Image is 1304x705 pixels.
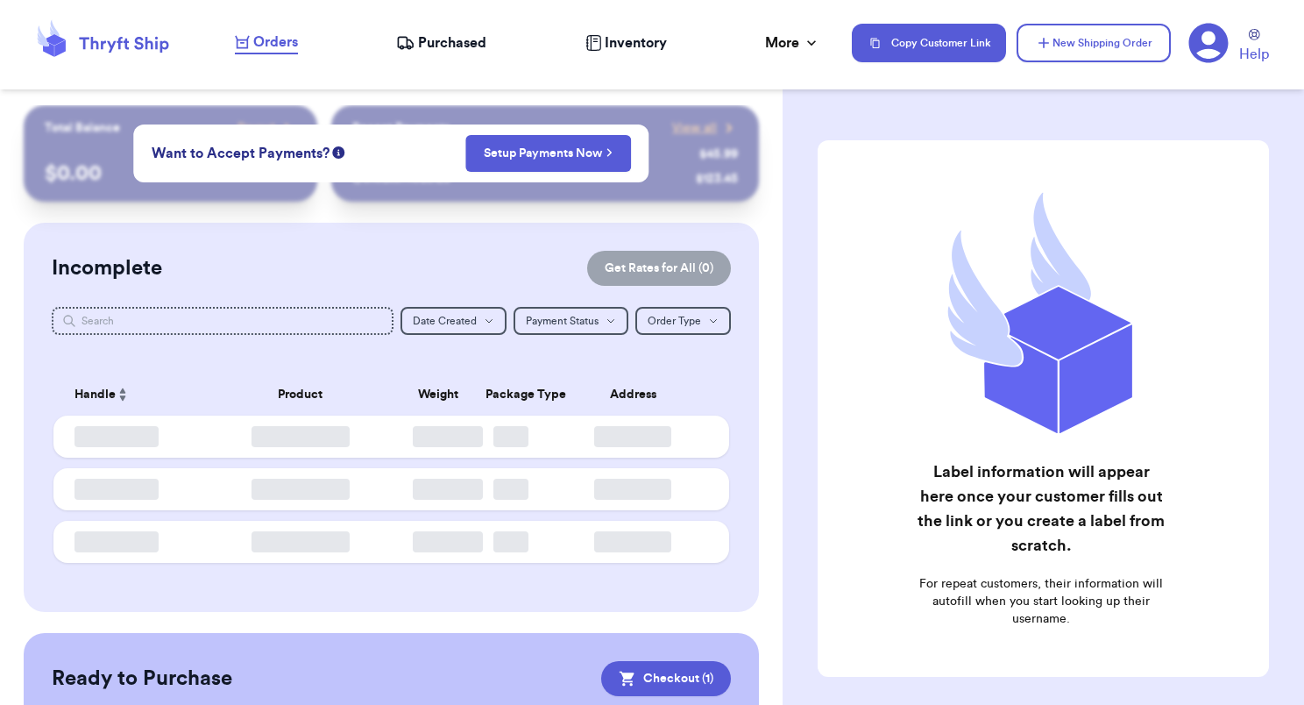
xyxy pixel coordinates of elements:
div: $ 45.99 [699,146,738,163]
div: $ 123.45 [696,170,738,188]
button: Payment Status [514,307,628,335]
span: Date Created [413,316,477,326]
a: Help [1239,29,1269,65]
div: More [765,32,820,53]
p: Recent Payments [352,119,450,137]
a: View all [672,119,738,137]
h2: Ready to Purchase [52,665,232,693]
a: Orders [235,32,298,54]
a: Setup Payments Now [484,145,613,162]
button: Sort ascending [116,384,130,405]
a: Inventory [585,32,667,53]
th: Package Type [475,374,548,416]
input: Search [52,307,393,335]
th: Address [548,374,729,416]
button: New Shipping Order [1017,24,1171,62]
h2: Label information will appear here once your customer fills out the link or you create a label fr... [916,459,1168,558]
button: Copy Customer Link [852,24,1006,62]
span: View all [672,119,717,137]
span: Orders [253,32,298,53]
button: Setup Payments Now [465,135,631,172]
span: Order Type [648,316,701,326]
span: Want to Accept Payments? [152,143,330,164]
p: Total Balance [45,119,120,137]
span: Purchased [418,32,486,53]
span: Help [1239,44,1269,65]
span: Inventory [605,32,667,53]
span: Payout [237,119,275,137]
th: Weight [402,374,475,416]
a: Payout [237,119,296,137]
th: Product [199,374,402,416]
button: Order Type [635,307,731,335]
span: Handle [74,386,116,404]
a: Purchased [396,32,486,53]
p: $ 0.00 [45,160,297,188]
p: For repeat customers, their information will autofill when you start looking up their username. [916,575,1168,628]
button: Checkout (1) [601,661,731,696]
h2: Incomplete [52,254,162,282]
button: Date Created [400,307,507,335]
span: Payment Status [526,316,599,326]
button: Get Rates for All (0) [587,251,731,286]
